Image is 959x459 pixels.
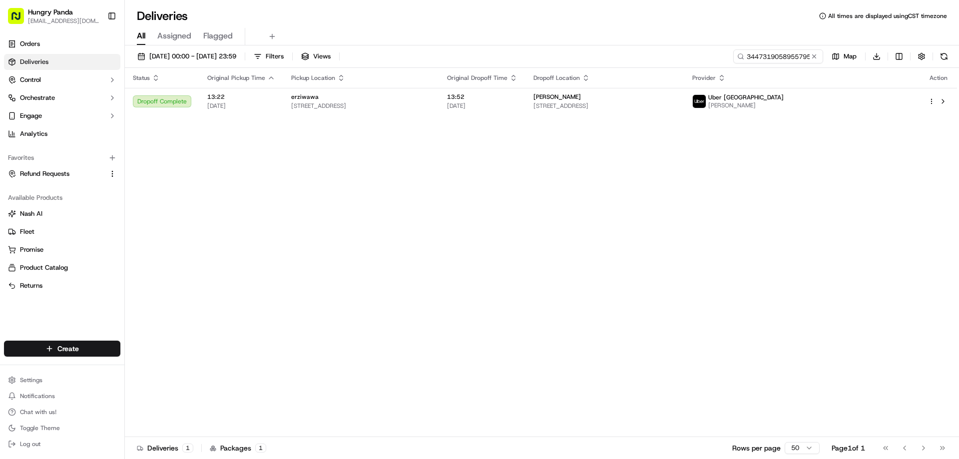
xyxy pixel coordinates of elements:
button: Product Catalog [4,260,120,276]
span: Nash AI [20,209,42,218]
button: Create [4,341,120,357]
span: Provider [692,74,716,82]
span: Fleet [20,227,34,236]
span: Returns [20,281,42,290]
p: Rows per page [732,443,781,453]
span: All times are displayed using CST timezone [828,12,947,20]
a: Nash AI [8,209,116,218]
span: Status [133,74,150,82]
span: [PERSON_NAME] [708,101,784,109]
button: Fleet [4,224,120,240]
span: Toggle Theme [20,424,60,432]
button: Returns [4,278,120,294]
span: Original Pickup Time [207,74,265,82]
button: Control [4,72,120,88]
div: Action [928,74,949,82]
span: Product Catalog [20,263,68,272]
button: Engage [4,108,120,124]
button: Log out [4,437,120,451]
a: Refund Requests [8,169,104,178]
button: Hungry Panda [28,7,73,17]
a: Product Catalog [8,263,116,272]
div: Packages [210,443,266,453]
span: Engage [20,111,42,120]
button: Filters [249,49,288,63]
span: All [137,30,145,42]
span: Flagged [203,30,233,42]
button: Refund Requests [4,166,120,182]
span: Orders [20,39,40,48]
span: Assigned [157,30,191,42]
a: Fleet [8,227,116,236]
span: Promise [20,245,43,254]
a: Analytics [4,126,120,142]
span: Create [57,344,79,354]
input: Type to search [733,49,823,63]
button: Chat with us! [4,405,120,419]
span: Filters [266,52,284,61]
span: Control [20,75,41,84]
div: Deliveries [137,443,193,453]
span: [DATE] [207,102,275,110]
div: Available Products [4,190,120,206]
span: Refund Requests [20,169,69,178]
a: Promise [8,245,116,254]
button: Orchestrate [4,90,120,106]
span: Dropoff Location [533,74,580,82]
span: Deliveries [20,57,48,66]
button: Views [297,49,335,63]
a: Deliveries [4,54,120,70]
div: 1 [255,444,266,453]
span: [DATE] [447,102,517,110]
div: 1 [182,444,193,453]
span: [DATE] 00:00 - [DATE] 23:59 [149,52,236,61]
span: Orchestrate [20,93,55,102]
span: Map [844,52,857,61]
span: Notifications [20,392,55,400]
span: Uber [GEOGRAPHIC_DATA] [708,93,784,101]
button: [DATE] 00:00 - [DATE] 23:59 [133,49,241,63]
button: Notifications [4,389,120,403]
div: Page 1 of 1 [832,443,865,453]
span: Analytics [20,129,47,138]
span: [STREET_ADDRESS] [533,102,676,110]
h1: Deliveries [137,8,188,24]
a: Orders [4,36,120,52]
button: Promise [4,242,120,258]
span: [PERSON_NAME] [533,93,581,101]
img: uber-new-logo.jpeg [693,95,706,108]
button: Refresh [937,49,951,63]
span: Views [313,52,331,61]
span: 13:52 [447,93,517,101]
a: Returns [8,281,116,290]
span: 13:22 [207,93,275,101]
button: Settings [4,373,120,387]
button: Map [827,49,861,63]
span: Pickup Location [291,74,335,82]
span: Log out [20,440,40,448]
button: Toggle Theme [4,421,120,435]
button: Hungry Panda[EMAIL_ADDRESS][DOMAIN_NAME] [4,4,103,28]
button: [EMAIL_ADDRESS][DOMAIN_NAME] [28,17,99,25]
span: erziwawa [291,93,319,101]
span: [STREET_ADDRESS] [291,102,431,110]
span: Settings [20,376,42,384]
div: Favorites [4,150,120,166]
span: Original Dropoff Time [447,74,507,82]
span: Chat with us! [20,408,56,416]
button: Nash AI [4,206,120,222]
